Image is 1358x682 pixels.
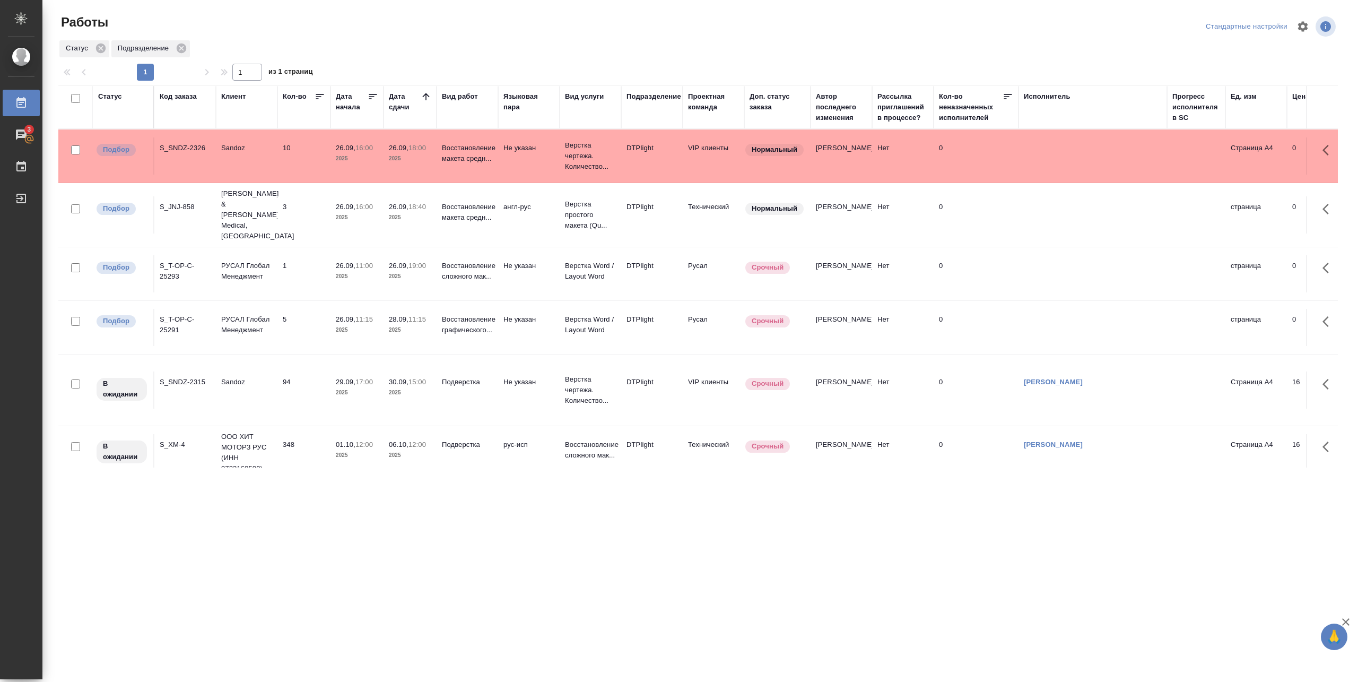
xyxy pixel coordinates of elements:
p: 16:00 [355,203,373,211]
td: Не указан [498,137,560,175]
div: Кол-во неназначенных исполнителей [939,91,1003,123]
a: [PERSON_NAME] [1024,378,1083,386]
button: Здесь прячутся важные кнопки [1316,137,1342,163]
p: Нормальный [752,144,797,155]
p: 26.09, [336,262,355,270]
td: Страница А4 [1225,372,1287,409]
p: Верстка чертежа. Количество... [565,374,616,406]
p: 12:00 [355,441,373,448]
td: 1 [277,255,330,292]
p: Восстановление графического... [442,314,493,335]
td: 0 [1287,255,1340,292]
p: 11:15 [408,315,426,323]
td: 0 [934,137,1019,175]
div: Цена [1292,91,1310,102]
td: Нет [872,137,934,175]
td: [PERSON_NAME] [811,372,872,409]
button: Здесь прячутся важные кнопки [1316,434,1342,460]
td: страница [1225,309,1287,346]
div: Можно подбирать исполнителей [95,202,148,216]
p: РУСАЛ Глобал Менеджмент [221,261,272,282]
p: Верстка простого макета (Qu... [565,199,616,231]
div: Прогресс исполнителя в SC [1172,91,1220,123]
p: Верстка Word / Layout Word [565,314,616,335]
td: DTPlight [621,434,683,471]
a: [PERSON_NAME] [1024,441,1083,448]
p: Подверстка [442,377,493,387]
td: Нет [872,372,934,409]
p: [PERSON_NAME] & [PERSON_NAME] Medical, [GEOGRAPHIC_DATA] [221,188,272,241]
p: 2025 [389,387,431,398]
p: 18:00 [408,144,426,152]
td: DTPlight [621,309,683,346]
div: split button [1203,19,1290,35]
button: Здесь прячутся важные кнопки [1316,309,1342,334]
td: Русал [683,255,744,292]
p: 11:00 [355,262,373,270]
p: 16:00 [355,144,373,152]
div: Языковая пара [503,91,554,113]
p: 15:00 [408,378,426,386]
div: Статус [98,91,122,102]
div: Проектная команда [688,91,739,113]
p: Подразделение [118,43,172,54]
button: 🙏 [1321,624,1347,650]
td: рус-исп [498,434,560,471]
td: 10 [277,137,330,175]
p: Подбор [103,316,129,326]
td: 0 [1287,196,1340,234]
button: Здесь прячутся важные кнопки [1316,196,1342,222]
p: 2025 [389,450,431,461]
td: 5 [277,309,330,346]
p: Подбор [103,203,129,214]
p: 11:15 [355,315,373,323]
p: Sandoz [221,143,272,153]
td: DTPlight [621,196,683,234]
p: Срочный [752,378,784,389]
p: Срочный [752,316,784,326]
p: 2025 [336,271,378,282]
td: 0 [1287,137,1340,175]
div: S_SNDZ-2326 [160,143,211,153]
td: DTPlight [621,137,683,175]
p: 26.09, [389,203,408,211]
td: Нет [872,309,934,346]
p: В ожидании [103,378,141,400]
div: Код заказа [160,91,197,102]
div: Вид работ [442,91,478,102]
td: Технический [683,196,744,234]
td: Нет [872,434,934,471]
td: DTPlight [621,372,683,409]
p: 2025 [389,271,431,282]
button: Здесь прячутся важные кнопки [1316,372,1342,397]
p: 19:00 [408,262,426,270]
p: 26.09, [389,262,408,270]
p: 18:40 [408,203,426,211]
p: Восстановление сложного мак... [442,261,493,282]
p: 2025 [336,212,378,223]
p: РУСАЛ Глобал Менеджмент [221,314,272,335]
div: S_T-OP-C-25291 [160,314,211,335]
td: Страница А4 [1225,137,1287,175]
div: Можно подбирать исполнителей [95,143,148,157]
td: Нет [872,196,934,234]
td: Не указан [498,309,560,346]
p: 2025 [336,325,378,335]
p: Подверстка [442,439,493,450]
td: VIP клиенты [683,137,744,175]
td: 16 [1287,372,1340,409]
div: Ед. изм [1231,91,1257,102]
td: [PERSON_NAME] [811,196,872,234]
div: Можно подбирать исполнителей [95,261,148,275]
p: 2025 [389,212,431,223]
p: 26.09, [336,203,355,211]
p: 2025 [389,153,431,164]
td: страница [1225,255,1287,292]
p: Sandoz [221,377,272,387]
td: 348 [277,434,330,471]
button: Здесь прячутся важные кнопки [1316,255,1342,281]
div: Клиент [221,91,246,102]
td: DTPlight [621,255,683,292]
td: Страница А4 [1225,434,1287,471]
p: 26.09, [336,315,355,323]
